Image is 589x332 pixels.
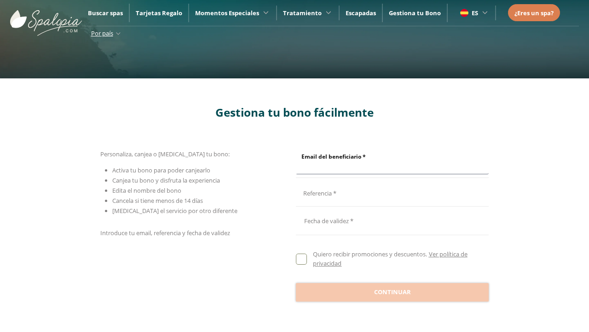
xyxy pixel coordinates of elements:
span: Por país [91,29,113,37]
a: Escapadas [346,9,376,17]
a: ¿Eres un spa? [514,8,554,18]
span: Activa tu bono para poder canjearlo [112,166,210,174]
span: Personaliza, canjea o [MEDICAL_DATA] tu bono: [100,150,230,158]
span: Continuar [374,288,411,297]
span: ¿Eres un spa? [514,9,554,17]
span: Gestiona tu bono fácilmente [215,105,374,120]
a: Tarjetas Regalo [136,9,182,17]
span: Canjea tu bono y disfruta la experiencia [112,176,220,184]
button: Continuar [296,283,489,302]
a: Buscar spas [88,9,123,17]
img: ImgLogoSpalopia.BvClDcEz.svg [10,1,82,36]
span: Introduce tu email, referencia y fecha de validez [100,229,230,237]
span: [MEDICAL_DATA] el servicio por otro diferente [112,207,237,215]
span: Cancela si tiene menos de 14 días [112,196,203,205]
span: Edita el nombre del bono [112,186,181,195]
a: Gestiona tu Bono [389,9,441,17]
a: Ver política de privacidad [313,250,467,267]
span: Quiero recibir promociones y descuentos. [313,250,427,258]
